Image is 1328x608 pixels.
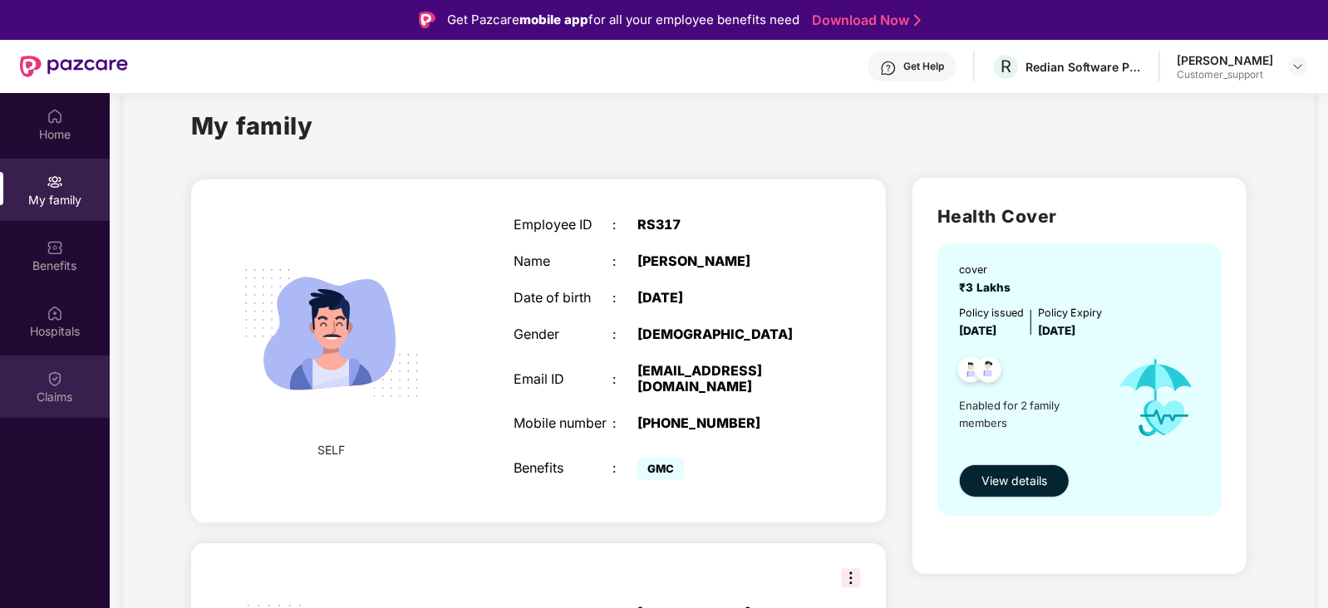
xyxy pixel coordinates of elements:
div: [PERSON_NAME] [637,253,811,269]
img: svg+xml;base64,PHN2ZyB4bWxucz0iaHR0cDovL3d3dy53My5vcmcvMjAwMC9zdmciIHdpZHRoPSI0OC45NDMiIGhlaWdodD... [951,352,991,393]
img: svg+xml;base64,PHN2ZyBpZD0iQmVuZWZpdHMiIHhtbG5zPSJodHRwOi8vd3d3LnczLm9yZy8yMDAwL3N2ZyIgd2lkdGg9Ij... [47,239,63,256]
div: Get Pazcare for all your employee benefits need [447,10,799,30]
div: : [613,290,638,306]
span: R [1001,56,1011,76]
div: : [613,253,638,269]
div: : [613,460,638,476]
span: View details [981,472,1047,490]
div: Customer_support [1177,68,1273,81]
div: : [613,217,638,233]
strong: mobile app [519,12,588,27]
div: Policy issued [959,305,1024,321]
h2: Health Cover [937,203,1222,230]
div: cover [959,262,1017,278]
div: : [613,371,638,387]
div: Employee ID [514,217,612,233]
img: Logo [419,12,435,28]
img: New Pazcare Logo [20,56,128,77]
span: GMC [637,457,684,480]
img: svg+xml;base64,PHN2ZyB3aWR0aD0iMjAiIGhlaWdodD0iMjAiIHZpZXdCb3g9IjAgMCAyMCAyMCIgZmlsbD0ibm9uZSIgeG... [47,174,63,190]
img: svg+xml;base64,PHN2ZyBpZD0iSGVscC0zMngzMiIgeG1sbnM9Imh0dHA6Ly93d3cudzMub3JnLzIwMDAvc3ZnIiB3aWR0aD... [880,60,897,76]
h1: My family [191,107,313,145]
span: Enabled for 2 family members [959,397,1102,431]
div: [EMAIL_ADDRESS][DOMAIN_NAME] [637,363,811,395]
img: Stroke [914,12,921,29]
div: Redian Software Private Limited [1026,59,1142,75]
div: RS317 [637,217,811,233]
div: Date of birth [514,290,612,306]
a: Download Now [812,12,916,29]
span: [DATE] [1038,324,1075,337]
div: : [613,415,638,431]
div: Email ID [514,371,612,387]
button: View details [959,464,1070,498]
img: svg+xml;base64,PHN2ZyB4bWxucz0iaHR0cDovL3d3dy53My5vcmcvMjAwMC9zdmciIHdpZHRoPSIyMjQiIGhlaWdodD0iMT... [224,225,440,441]
img: svg+xml;base64,PHN2ZyB4bWxucz0iaHR0cDovL3d3dy53My5vcmcvMjAwMC9zdmciIHdpZHRoPSI0OC45NDMiIGhlaWdodD... [968,352,1009,393]
div: [PERSON_NAME] [1177,52,1273,68]
div: Benefits [514,460,612,476]
img: svg+xml;base64,PHN2ZyB3aWR0aD0iMzIiIGhlaWdodD0iMzIiIHZpZXdCb3g9IjAgMCAzMiAzMiIgZmlsbD0ibm9uZSIgeG... [841,568,861,588]
img: svg+xml;base64,PHN2ZyBpZD0iQ2xhaW0iIHhtbG5zPSJodHRwOi8vd3d3LnczLm9yZy8yMDAwL3N2ZyIgd2lkdGg9IjIwIi... [47,370,63,387]
span: [DATE] [959,324,996,337]
div: Mobile number [514,415,612,431]
div: : [613,326,638,342]
img: svg+xml;base64,PHN2ZyBpZD0iSG9zcGl0YWxzIiB4bWxucz0iaHR0cDovL3d3dy53My5vcmcvMjAwMC9zdmciIHdpZHRoPS... [47,305,63,321]
div: [PHONE_NUMBER] [637,415,811,431]
img: svg+xml;base64,PHN2ZyBpZD0iRHJvcGRvd24tMzJ4MzIiIHhtbG5zPSJodHRwOi8vd3d3LnczLm9yZy8yMDAwL3N2ZyIgd2... [1291,60,1305,73]
div: Name [514,253,612,269]
div: Policy Expiry [1038,305,1102,321]
div: Get Help [903,60,944,73]
img: svg+xml;base64,PHN2ZyBpZD0iSG9tZSIgeG1sbnM9Imh0dHA6Ly93d3cudzMub3JnLzIwMDAvc3ZnIiB3aWR0aD0iMjAiIG... [47,108,63,125]
div: [DATE] [637,290,811,306]
span: ₹3 Lakhs [959,281,1017,294]
img: icon [1102,341,1210,457]
span: SELF [318,441,346,459]
div: [DEMOGRAPHIC_DATA] [637,326,811,342]
div: Gender [514,326,612,342]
